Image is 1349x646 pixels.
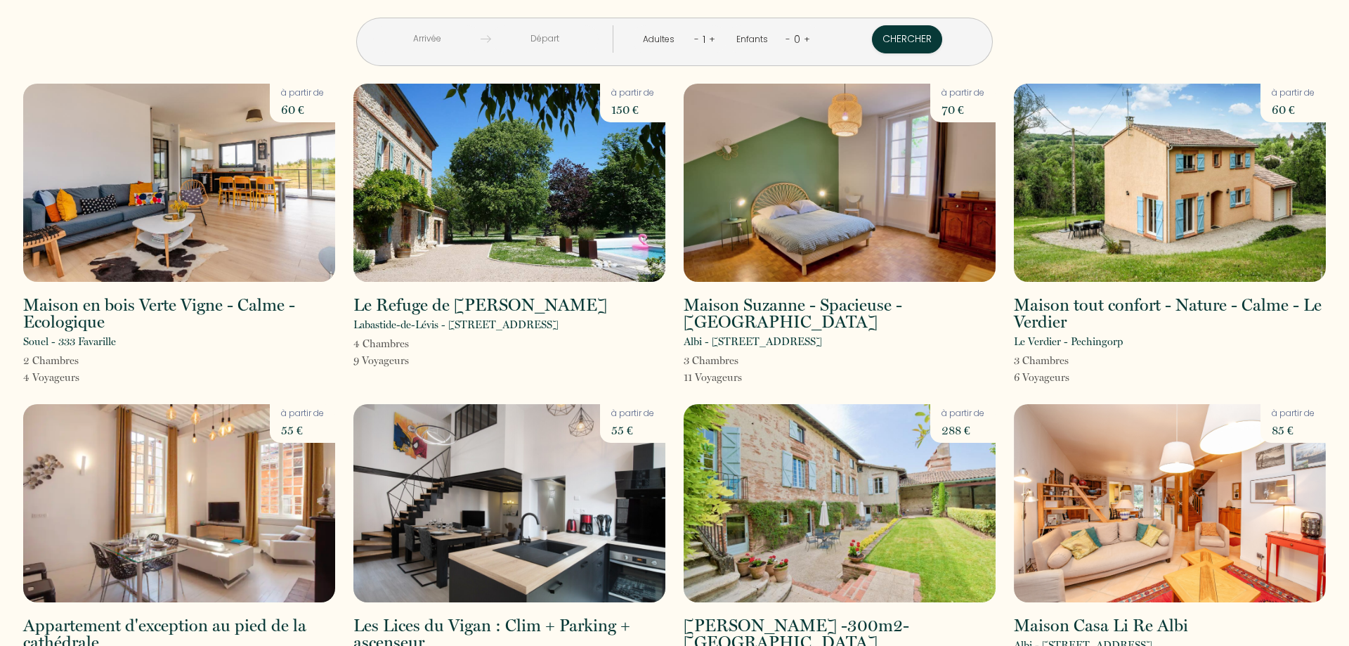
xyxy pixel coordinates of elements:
[941,420,984,440] p: 288 €
[1065,371,1069,384] span: s
[643,33,679,46] div: Adultes
[405,354,409,367] span: s
[353,84,665,282] img: rental-image
[373,25,481,53] input: Arrivée
[699,28,709,51] div: 1
[786,32,790,46] a: -
[734,354,738,367] span: s
[611,420,654,440] p: 55 €
[353,297,607,314] h2: Le Refuge de [PERSON_NAME]
[353,404,665,602] img: rental-image
[281,100,324,119] p: 60 €
[941,100,984,119] p: 70 €
[23,297,335,330] h2: Maison en bois Verte Vigne - Calme - Ecologique
[1272,420,1315,440] p: 85 €
[353,352,409,369] p: 9 Voyageur
[1014,404,1326,602] img: rental-image
[1014,84,1326,282] img: rental-image
[872,25,942,53] button: Chercher
[1014,617,1188,634] h2: Maison Casa Li Re Albi
[736,33,773,46] div: Enfants
[23,404,335,602] img: rental-image
[738,371,742,384] span: s
[281,420,324,440] p: 55 €
[281,86,324,100] p: à partir de
[709,32,715,46] a: +
[23,84,335,282] img: rental-image
[1014,297,1326,330] h2: Maison tout confort - Nature - Calme - Le Verdier
[684,404,996,602] img: rental-image
[481,34,491,44] img: guests
[281,407,324,420] p: à partir de
[684,352,742,369] p: 3 Chambre
[684,84,996,282] img: rental-image
[611,100,654,119] p: 150 €
[1272,100,1315,119] p: 60 €
[23,333,116,350] p: Souel - 333 Favarille
[941,86,984,100] p: à partir de
[804,32,810,46] a: +
[1064,354,1069,367] span: s
[1272,407,1315,420] p: à partir de
[1014,369,1069,386] p: 6 Voyageur
[353,335,409,352] p: 4 Chambre
[23,369,79,386] p: 4 Voyageur
[353,316,559,333] p: Labastide-de-Lévis - [STREET_ADDRESS]
[405,337,409,350] span: s
[694,32,699,46] a: -
[684,369,742,386] p: 11 Voyageur
[684,333,822,350] p: Albi - [STREET_ADDRESS]
[75,371,79,384] span: s
[1014,352,1069,369] p: 3 Chambre
[611,407,654,420] p: à partir de
[1272,86,1315,100] p: à partir de
[74,354,79,367] span: s
[941,407,984,420] p: à partir de
[1014,333,1123,350] p: Le Verdier - Pechingorp
[684,297,996,330] h2: Maison Suzanne - Spacieuse - [GEOGRAPHIC_DATA]
[611,86,654,100] p: à partir de
[491,25,599,53] input: Départ
[23,352,79,369] p: 2 Chambre
[790,28,804,51] div: 0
